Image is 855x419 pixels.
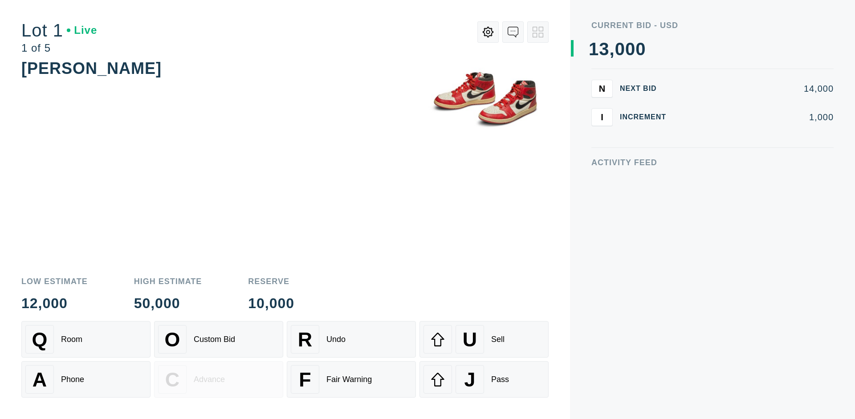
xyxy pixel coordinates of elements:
[591,159,834,167] div: Activity Feed
[599,83,605,94] span: N
[589,40,599,58] div: 1
[298,328,312,351] span: R
[591,108,613,126] button: I
[21,277,88,285] div: Low Estimate
[61,335,82,344] div: Room
[248,296,294,310] div: 10,000
[61,375,84,384] div: Phone
[491,375,509,384] div: Pass
[491,335,505,344] div: Sell
[326,335,346,344] div: Undo
[32,328,48,351] span: Q
[601,112,603,122] span: I
[134,277,202,285] div: High Estimate
[463,328,477,351] span: U
[154,361,283,398] button: CAdvance
[21,43,97,53] div: 1 of 5
[599,40,609,58] div: 3
[21,59,162,77] div: [PERSON_NAME]
[21,296,88,310] div: 12,000
[326,375,372,384] div: Fair Warning
[33,368,47,391] span: A
[165,328,180,351] span: O
[287,321,416,358] button: RUndo
[165,368,179,391] span: C
[591,80,613,98] button: N
[419,321,549,358] button: USell
[21,21,97,39] div: Lot 1
[299,368,311,391] span: F
[134,296,202,310] div: 50,000
[154,321,283,358] button: OCustom Bid
[21,361,151,398] button: APhone
[194,335,235,344] div: Custom Bid
[419,361,549,398] button: JPass
[194,375,225,384] div: Advance
[610,40,615,218] div: ,
[625,40,635,58] div: 0
[680,84,834,93] div: 14,000
[248,277,294,285] div: Reserve
[615,40,625,58] div: 0
[287,361,416,398] button: FFair Warning
[620,85,673,92] div: Next Bid
[464,368,475,391] span: J
[620,114,673,121] div: Increment
[21,321,151,358] button: QRoom
[680,113,834,122] div: 1,000
[635,40,646,58] div: 0
[67,25,97,36] div: Live
[591,21,834,29] div: Current Bid - USD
